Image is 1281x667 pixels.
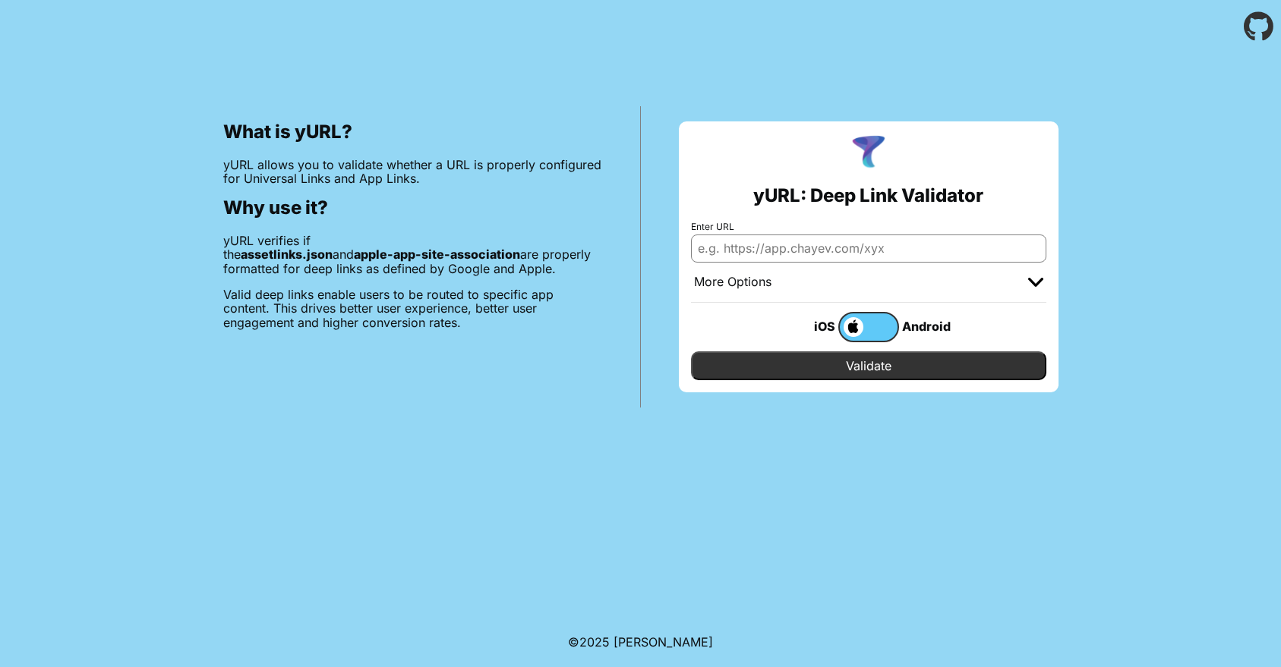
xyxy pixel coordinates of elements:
[223,288,602,329] p: Valid deep links enable users to be routed to specific app content. This drives better user exper...
[223,197,602,219] h2: Why use it?
[223,158,602,186] p: yURL allows you to validate whether a URL is properly configured for Universal Links and App Links.
[849,134,888,173] img: yURL Logo
[778,316,838,336] div: iOS
[614,634,713,650] a: Michael Ibragimchayev's Personal Site
[223,121,602,143] h2: What is yURL?
[691,222,1046,232] label: Enter URL
[899,316,960,336] div: Android
[223,234,602,275] p: yURL verifies if the and are properly formatted for deep links as defined by Google and Apple.
[691,234,1046,262] input: e.g. https://app.chayev.com/xyx
[354,247,520,262] b: apple-app-site-association
[579,634,610,650] span: 2025
[753,185,983,206] h2: yURL: Deep Link Validator
[241,247,333,262] b: assetlinks.json
[1028,278,1043,287] img: chevron
[694,275,771,290] div: More Options
[691,351,1046,380] input: Validate
[568,617,713,667] footer: ©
